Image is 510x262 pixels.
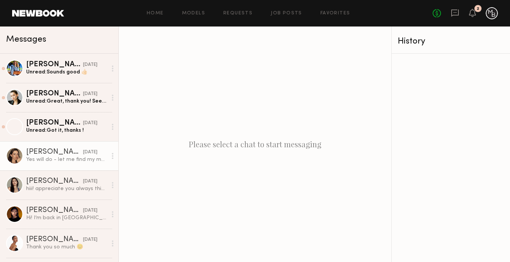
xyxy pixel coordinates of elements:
[83,178,97,185] div: [DATE]
[477,7,479,11] div: 2
[26,236,83,243] div: [PERSON_NAME]
[26,61,83,69] div: [PERSON_NAME]
[83,120,97,127] div: [DATE]
[26,207,83,214] div: [PERSON_NAME]
[26,243,107,251] div: Thank you so much 😊
[26,98,107,105] div: Unread: Great, thank you! See you next week :)
[26,156,107,163] div: Yes will do - let me find my measuring tape and i’ll get to you first thing the latest! 🩷
[83,207,97,214] div: [DATE]
[26,69,107,76] div: Unread: Sounds good 👍🏻
[26,178,83,185] div: [PERSON_NAME]
[320,11,350,16] a: Favorites
[83,236,97,243] div: [DATE]
[26,119,83,127] div: [PERSON_NAME]
[83,149,97,156] div: [DATE]
[26,214,107,221] div: Hi! I’m back in [GEOGRAPHIC_DATA] and open to work and new projects! Feel free to reach out if yo...
[398,37,504,46] div: History
[83,61,97,69] div: [DATE]
[26,127,107,134] div: Unread: Got it, thanks !
[119,27,391,262] div: Please select a chat to start messaging
[26,185,107,192] div: hiii! appreciate you always thinking of me, yes I’m available <333
[26,90,83,98] div: [PERSON_NAME]
[26,148,83,156] div: [PERSON_NAME]
[83,90,97,98] div: [DATE]
[182,11,205,16] a: Models
[271,11,302,16] a: Job Posts
[6,35,46,44] span: Messages
[223,11,253,16] a: Requests
[147,11,164,16] a: Home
